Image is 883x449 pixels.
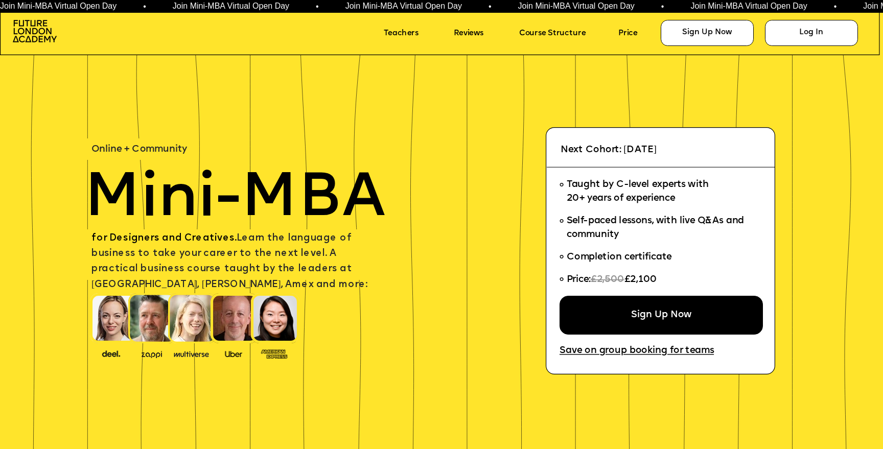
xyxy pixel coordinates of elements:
[134,348,169,358] img: image-b2f1584c-cbf7-4a77-bbe0-f56ae6ee31f2.png
[567,180,709,204] span: Taught by C-level experts with 20+ years of experience
[91,145,187,154] span: Online + Community
[13,20,57,42] img: image-aac980e9-41de-4c2d-a048-f29dd30a0068.png
[567,217,747,240] span: Self-paced lessons, with live Q&As and community
[624,275,657,285] span: £2,100
[217,348,251,358] img: image-99cff0b2-a396-4aab-8550-cf4071da2cb9.png
[454,26,501,42] a: Reviews
[591,275,624,285] span: £2,500
[560,343,739,361] a: Save on group booking for teams
[94,347,129,359] img: image-388f4489-9820-4c53-9b08-f7df0b8d4ae2.png
[384,26,439,42] a: Teachers
[567,275,591,285] span: Price:
[171,347,212,359] img: image-b7d05013-d886-4065-8d38-3eca2af40620.png
[257,347,292,360] img: image-93eab660-639c-4de6-957c-4ae039a0235a.png
[143,3,146,11] span: •
[561,145,657,155] span: Next Cohort: [DATE]
[519,26,610,42] a: Course Structure
[618,26,653,42] a: Price
[91,233,237,243] span: for Designers and Creatives.
[91,233,367,290] span: Learn the language of business to take your career to the next level. A practical business course...
[833,3,836,11] span: •
[316,3,319,11] span: •
[661,3,664,11] span: •
[489,3,492,11] span: •
[567,253,672,263] span: Completion certificate
[84,170,385,231] span: Mini-MBA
